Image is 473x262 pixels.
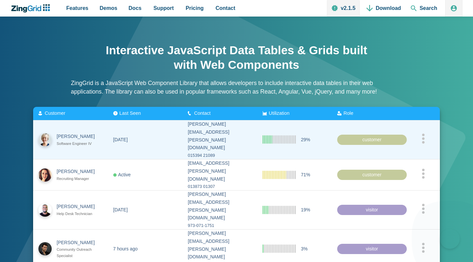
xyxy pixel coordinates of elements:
div: visitor [337,243,407,254]
div: 015394 21089 [188,152,252,159]
div: [PERSON_NAME] [57,133,101,141]
a: ZingChart Logo. Click to return to the homepage [11,4,53,13]
div: 7 hours ago [113,245,138,253]
div: Active [113,171,131,179]
span: Utilization [269,110,289,116]
span: Contact [194,110,211,116]
div: [PERSON_NAME] [57,203,101,211]
span: Last Seen [120,110,141,116]
div: [PERSON_NAME][EMAIL_ADDRESS][PERSON_NAME][DOMAIN_NAME] [188,120,252,152]
div: 973-071-1751 [188,222,252,229]
div: [PERSON_NAME][EMAIL_ADDRESS][PERSON_NAME][DOMAIN_NAME] [188,191,252,222]
div: visitor [337,204,407,215]
div: Help Desk Technician [57,211,101,217]
span: Demos [100,4,117,13]
span: 19% [301,206,310,214]
iframe: Help Scout Beacon - Open [440,229,460,249]
span: Pricing [186,4,204,13]
p: ZingGrid is a JavaScript Web Component Library that allows developers to include interactive data... [71,79,402,96]
div: [DATE] [113,136,128,144]
span: Customer [45,110,65,116]
span: Role [343,110,353,116]
span: Docs [129,4,141,13]
h1: Interactive JavaScript Data Tables & Grids built with Web Components [104,43,369,72]
span: 29% [301,136,310,144]
span: Contact [216,4,236,13]
span: Support [153,4,174,13]
div: 013873 01307 [188,183,252,190]
div: customer [337,169,407,180]
div: [DATE] [113,206,128,214]
div: customer [337,134,407,145]
span: Features [66,4,88,13]
div: Recruiting Manager [57,176,101,182]
div: Community Outreach Specialist [57,246,101,259]
div: Software Engineer IV [57,141,101,147]
span: 71% [301,171,310,179]
div: [EMAIL_ADDRESS][PERSON_NAME][DOMAIN_NAME] [188,159,252,183]
div: [PERSON_NAME] [57,168,101,176]
div: [PERSON_NAME] [57,239,101,246]
div: [PERSON_NAME][EMAIL_ADDRESS][PERSON_NAME][DOMAIN_NAME] [188,230,252,261]
span: 3% [301,245,308,253]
